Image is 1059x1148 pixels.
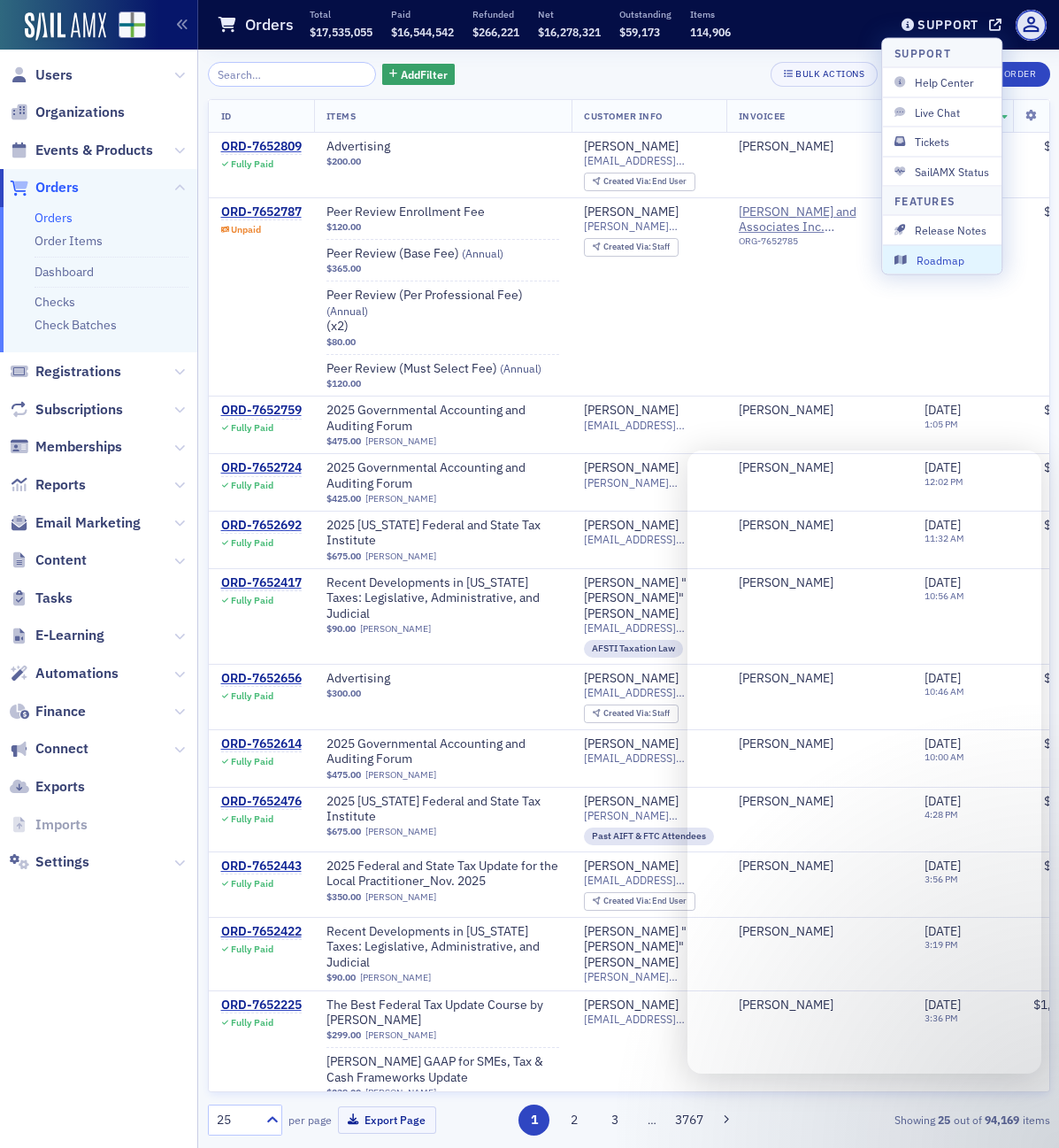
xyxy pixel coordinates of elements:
button: Tickets [882,127,1001,156]
div: Bulk Actions [795,69,864,79]
a: 2025 Governmental Accounting and Auditing Forum [326,460,560,491]
span: $120.00 [326,221,361,233]
div: Fully Paid [231,944,273,955]
a: [PERSON_NAME] [365,493,436,505]
span: Peer Review (Base Fee) [326,246,549,262]
span: Live Chat [894,104,989,119]
a: Check Batches [35,317,117,333]
div: AFSTI Taxation Law [584,640,683,658]
button: SailAMX Status [882,156,1001,185]
span: Memberships [35,437,122,457]
h4: Features [894,192,955,208]
span: ( Annual ) [326,304,368,318]
a: Settings [10,852,89,872]
span: $239.00 [326,1087,361,1098]
div: Fully Paid [231,422,273,434]
span: $350.00 [326,891,361,903]
a: E-Learning [10,626,104,645]
a: Peer Review Enrollment Fee [326,204,549,220]
span: Imports [35,815,88,835]
a: Dashboard [35,264,94,280]
span: [PERSON_NAME][EMAIL_ADDRESS][PERSON_NAME][DOMAIN_NAME] [584,809,714,822]
a: [PERSON_NAME] [365,769,436,781]
div: Fully Paid [231,756,273,767]
div: Created Via: Staff [584,705,679,723]
div: ORD-7652422 [221,924,302,940]
a: [PERSON_NAME] "[PERSON_NAME]" [PERSON_NAME] [584,575,714,622]
a: ORD-7652759 [221,403,302,419]
button: Export Page [338,1106,436,1134]
span: … [640,1112,664,1128]
span: [PERSON_NAME][EMAIL_ADDRESS][DOMAIN_NAME] [584,970,714,983]
span: [DATE] [925,402,961,418]
span: Organizations [35,103,125,122]
strong: 94,169 [982,1112,1023,1128]
a: Users [10,65,73,85]
p: Net [538,8,601,20]
a: [PERSON_NAME] [584,403,679,419]
span: $365.00 [326,263,361,274]
a: Automations [10,664,119,683]
a: [PERSON_NAME] [365,1029,436,1041]
a: 2025 [US_STATE] Federal and State Tax Institute [326,518,560,549]
div: ORD-7652656 [221,671,302,687]
div: Support [917,17,978,33]
span: Tasks [35,589,73,608]
button: AddFilter [382,64,455,86]
a: Subscriptions [10,400,123,420]
div: End User [603,897,687,906]
span: Events & Products [35,141,153,160]
span: $675.00 [326,826,361,837]
a: Peer Review (Base Fee) (Annual) [326,246,549,262]
div: Fully Paid [231,1017,273,1029]
img: SailAMX [119,12,146,39]
button: Bulk Actions [771,62,878,87]
a: Peer Review (Must Select Fee) (Annual) [326,361,549,377]
a: ORD-7652809 [221,139,302,155]
button: New Order [968,62,1050,87]
button: Roadmap [882,244,1001,274]
span: Created Via : [603,241,653,252]
span: Automations [35,664,119,683]
span: [EMAIL_ADDRESS][DOMAIN_NAME] [584,686,714,699]
span: 2025 Governmental Accounting and Auditing Forum [326,403,560,434]
a: New Order [968,65,1050,81]
span: 2025 Federal and State Tax Update for the Local Practitioner_Nov. 2025 [326,859,560,890]
a: ORD-7652724 [221,460,302,476]
span: $17,535,055 [310,25,372,39]
span: Registrations [35,362,121,381]
button: Help Center [882,68,1001,96]
span: The Best Federal Tax Update Course by Surgent [326,998,560,1029]
span: Content [35,551,87,570]
a: [PERSON_NAME] [739,403,833,419]
span: Add Filter [401,66,448,82]
span: $475.00 [326,435,361,447]
span: Finance [35,702,86,721]
a: [PERSON_NAME] "[PERSON_NAME]" [PERSON_NAME] [584,924,714,971]
div: Fully Paid [231,480,273,491]
a: [PERSON_NAME] [739,139,833,155]
span: $90.00 [326,972,356,983]
span: Customer Info [584,110,663,122]
span: Invoicee [739,110,786,122]
span: ID [221,110,232,122]
span: ( Annual ) [462,246,503,260]
a: ORD-7652614 [221,736,302,752]
div: Unpaid [231,224,261,235]
a: [PERSON_NAME] [365,435,436,447]
div: Staff [603,243,671,252]
a: [PERSON_NAME] [584,460,679,476]
a: Reports [10,475,86,495]
a: [PERSON_NAME] [584,736,679,752]
a: ORD-7652476 [221,794,302,810]
span: Connect [35,739,88,759]
a: Checks [35,294,75,310]
button: 2 [559,1105,590,1136]
p: Refunded [472,8,519,20]
div: Created Via: End User [584,173,695,191]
